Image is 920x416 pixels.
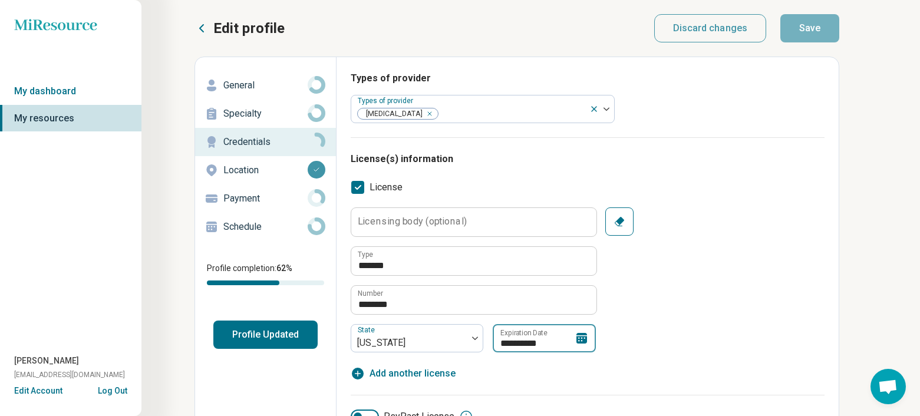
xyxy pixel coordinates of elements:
h3: License(s) information [351,152,825,166]
span: License [370,180,403,194]
div: Profile completion [207,280,324,285]
span: [MEDICAL_DATA] [358,108,426,120]
p: Credentials [223,135,308,149]
a: Credentials [195,128,336,156]
label: State [358,326,377,334]
label: Type [358,251,373,258]
label: Types of provider [358,97,416,105]
label: Licensing body (optional) [358,217,467,226]
a: General [195,71,336,100]
h3: Types of provider [351,71,825,85]
p: Schedule [223,220,308,234]
button: Discard changes [654,14,767,42]
a: Payment [195,184,336,213]
p: Payment [223,192,308,206]
p: Specialty [223,107,308,121]
a: Open chat [870,369,906,404]
span: [EMAIL_ADDRESS][DOMAIN_NAME] [14,369,125,380]
p: Location [223,163,308,177]
button: Add another license [351,367,456,381]
button: Save [780,14,839,42]
button: Profile Updated [213,321,318,349]
button: Edit Account [14,385,62,397]
input: credential.licenses.0.name [351,247,596,275]
div: Profile completion: [195,255,336,292]
p: Edit profile [213,19,285,38]
span: Add another license [370,367,456,381]
label: Number [358,290,383,297]
button: Edit profile [194,19,285,38]
button: Log Out [98,385,127,394]
a: Schedule [195,213,336,241]
a: Specialty [195,100,336,128]
span: 62 % [276,263,292,273]
span: [PERSON_NAME] [14,355,79,367]
p: General [223,78,308,93]
a: Location [195,156,336,184]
